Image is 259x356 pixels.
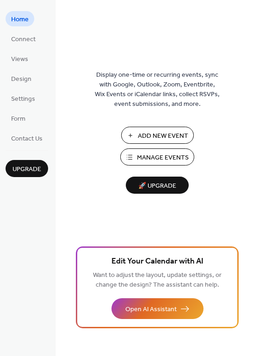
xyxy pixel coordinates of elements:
[126,177,189,194] button: 🚀 Upgrade
[11,74,31,84] span: Design
[6,130,48,146] a: Contact Us
[6,11,34,26] a: Home
[11,134,43,144] span: Contact Us
[11,94,35,104] span: Settings
[6,91,41,106] a: Settings
[93,269,222,291] span: Want to adjust the layout, update settings, or change the design? The assistant can help.
[131,180,183,192] span: 🚀 Upgrade
[95,70,220,109] span: Display one-time or recurring events, sync with Google, Outlook, Zoom, Eventbrite, Wix Events or ...
[111,255,203,268] span: Edit Your Calendar with AI
[11,15,29,25] span: Home
[120,148,194,166] button: Manage Events
[11,55,28,64] span: Views
[11,114,25,124] span: Form
[138,131,188,141] span: Add New Event
[12,165,41,174] span: Upgrade
[6,71,37,86] a: Design
[6,160,48,177] button: Upgrade
[137,153,189,163] span: Manage Events
[6,110,31,126] a: Form
[11,35,36,44] span: Connect
[111,298,203,319] button: Open AI Assistant
[125,305,177,314] span: Open AI Assistant
[121,127,194,144] button: Add New Event
[6,31,41,46] a: Connect
[6,51,34,66] a: Views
